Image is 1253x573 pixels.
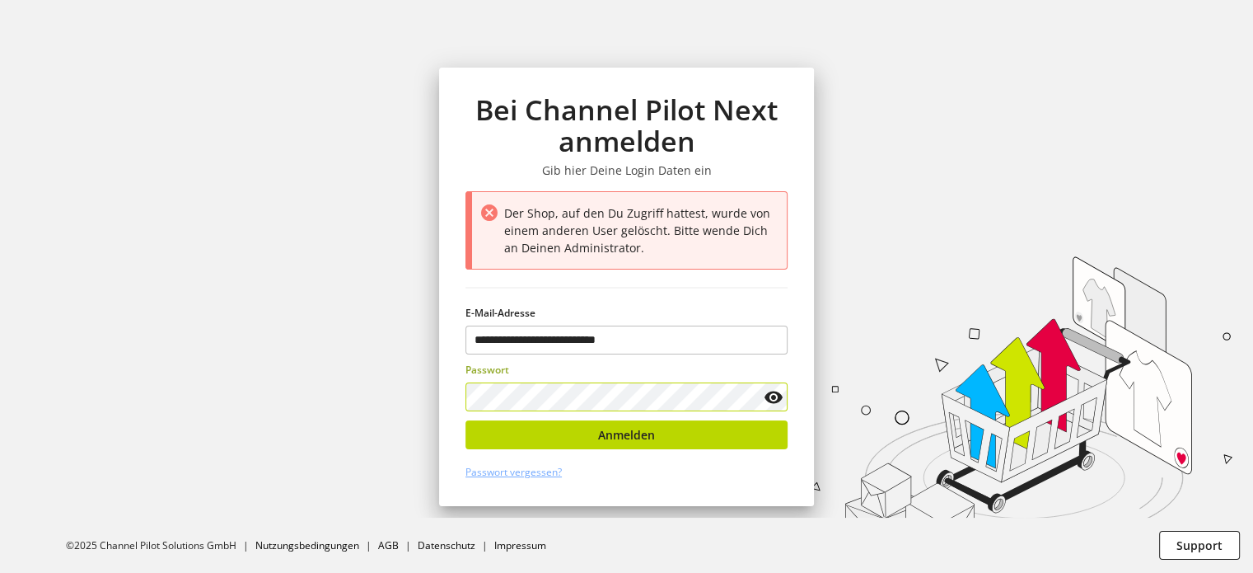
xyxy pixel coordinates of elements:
[418,538,475,552] a: Datenschutz
[465,94,788,157] h1: Bei Channel Pilot Next anmelden
[465,363,509,377] span: Passwort
[1159,531,1240,560] button: Support
[1176,537,1223,554] span: Support
[739,387,759,407] keeper-lock: Open Keeper Popup
[494,538,546,552] a: Impressum
[465,465,562,479] a: Passwort vergessen?
[504,204,779,256] div: Der Shop, auf den Du Zugriff hattest, wurde von einem anderen User gelöscht. Bitte wende Dich an ...
[465,306,535,320] span: E-Mail-Adresse
[598,426,655,444] span: Anmelden
[66,538,255,553] li: ©2025 Channel Pilot Solutions GmbH
[255,538,359,552] a: Nutzungsbedingungen
[465,420,788,449] button: Anmelden
[465,163,788,178] h3: Gib hier Deine Login Daten ein
[378,538,399,552] a: AGB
